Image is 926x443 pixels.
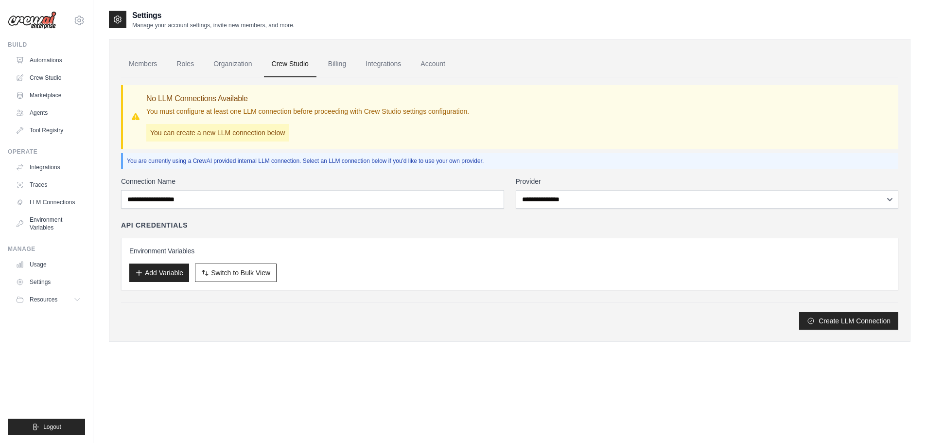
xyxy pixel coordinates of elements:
label: Connection Name [121,177,504,186]
span: Resources [30,296,57,303]
a: LLM Connections [12,195,85,210]
a: Automations [12,53,85,68]
a: Crew Studio [12,70,85,86]
a: Marketplace [12,88,85,103]
a: Integrations [358,51,409,77]
h4: API Credentials [121,220,188,230]
h3: No LLM Connections Available [146,93,469,105]
button: Switch to Bulk View [195,264,277,282]
p: You can create a new LLM connection below [146,124,289,142]
h2: Settings [132,10,295,21]
a: Environment Variables [12,212,85,235]
button: Add Variable [129,264,189,282]
p: Manage your account settings, invite new members, and more. [132,21,295,29]
p: You are currently using a CrewAI provided internal LLM connection. Select an LLM connection below... [127,157,894,165]
a: Settings [12,274,85,290]
button: Resources [12,292,85,307]
a: Organization [206,51,260,77]
div: Build [8,41,85,49]
div: Manage [8,245,85,253]
a: Members [121,51,165,77]
a: Traces [12,177,85,193]
h3: Environment Variables [129,246,890,256]
p: You must configure at least one LLM connection before proceeding with Crew Studio settings config... [146,106,469,116]
div: Operate [8,148,85,156]
button: Create LLM Connection [799,312,898,330]
button: Logout [8,419,85,435]
label: Provider [516,177,899,186]
span: Logout [43,423,61,431]
a: Roles [169,51,202,77]
a: Account [413,51,453,77]
a: Billing [320,51,354,77]
img: Logo [8,11,56,30]
a: Usage [12,257,85,272]
a: Integrations [12,159,85,175]
a: Agents [12,105,85,121]
span: Switch to Bulk View [211,268,270,278]
a: Crew Studio [264,51,316,77]
a: Tool Registry [12,123,85,138]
